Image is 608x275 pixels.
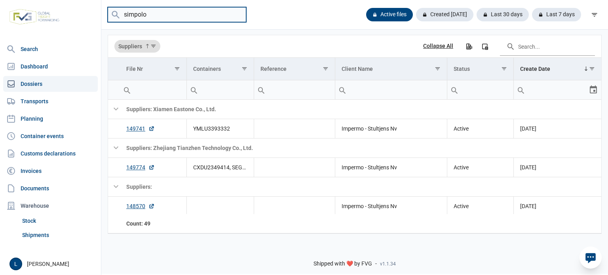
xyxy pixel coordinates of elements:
[514,80,528,99] div: Search box
[589,80,598,99] div: Select
[335,80,447,99] input: Filter cell
[514,80,601,100] td: Filter cell
[514,58,601,80] td: Column Create Date
[120,80,186,99] input: Filter cell
[447,157,514,177] td: Active
[454,66,470,72] div: Status
[335,157,447,177] td: Impermo - Stultjens Nv
[447,80,462,99] div: Search box
[462,39,476,53] div: Export all data to Excel
[126,66,143,72] div: File Nr
[108,138,120,157] td: Collapse
[186,80,254,100] td: Filter cell
[254,80,335,100] td: Filter cell
[260,66,287,72] div: Reference
[423,43,453,50] div: Collapse All
[126,125,155,133] a: 149741
[380,261,396,267] span: v1.1.34
[335,119,447,138] td: Impermo - Stultjens Nv
[375,260,377,267] span: -
[193,66,221,72] div: Containers
[587,8,602,22] div: filter
[532,8,581,21] div: Last 7 days
[447,80,514,100] td: Filter cell
[3,59,98,74] a: Dashboard
[114,40,160,53] div: Suppliers
[3,128,98,144] a: Container events
[187,80,201,99] div: Search box
[520,125,536,132] span: [DATE]
[186,157,254,177] td: CXDU2349414, SEGU1367849
[174,66,180,72] span: Show filter options for column 'File Nr'
[3,111,98,127] a: Planning
[342,66,373,72] div: Client Name
[520,164,536,171] span: [DATE]
[520,203,536,209] span: [DATE]
[335,80,350,99] div: Search box
[108,35,601,233] div: Data grid with 78 rows and 7 columns
[187,80,254,99] input: Filter cell
[126,220,180,228] div: File Nr Count: 49
[435,66,441,72] span: Show filter options for column 'Client Name'
[335,196,447,216] td: Impermo - Stultjens Nv
[3,41,98,57] a: Search
[114,35,595,57] div: Data grid toolbar
[3,163,98,179] a: Invoices
[447,196,514,216] td: Active
[3,180,98,196] a: Documents
[9,258,22,270] button: L
[589,66,595,72] span: Show filter options for column 'Create Date'
[500,37,595,56] input: Search in the data grid
[254,80,268,99] div: Search box
[3,93,98,109] a: Transports
[3,146,98,161] a: Customs declarations
[335,80,447,100] td: Filter cell
[19,214,98,228] a: Stock
[3,76,98,92] a: Dossiers
[108,7,246,23] input: Search dossiers
[366,8,413,21] div: Active files
[447,58,514,80] td: Column Status
[478,39,492,53] div: Column Chooser
[186,58,254,80] td: Column Containers
[9,258,96,270] div: [PERSON_NAME]
[241,66,247,72] span: Show filter options for column 'Containers'
[501,66,507,72] span: Show filter options for column 'Status'
[120,80,134,99] div: Search box
[313,260,372,267] span: Shipped with ❤️ by FVG
[447,80,513,99] input: Filter cell
[254,58,335,80] td: Column Reference
[514,80,589,99] input: Filter cell
[120,80,186,100] td: Filter cell
[335,58,447,80] td: Column Client Name
[323,66,329,72] span: Show filter options for column 'Reference'
[416,8,473,21] div: Created [DATE]
[186,119,254,138] td: YMLU3393332
[6,6,63,28] img: FVG - Global freight forwarding
[19,228,98,242] a: Shipments
[120,177,601,196] td: Suppliers:
[150,43,156,49] span: Show filter options for column 'Suppliers'
[447,119,514,138] td: Active
[108,177,120,196] td: Collapse
[120,58,186,80] td: Column File Nr
[126,202,155,210] a: 148570
[126,163,155,171] a: 149774
[477,8,529,21] div: Last 30 days
[120,99,601,119] td: Suppliers: Xiamen Eastone Co., Ltd.
[254,80,335,99] input: Filter cell
[108,99,120,119] td: Collapse
[3,198,98,214] div: Warehouse
[520,66,550,72] div: Create Date
[120,138,601,157] td: Suppliers: Zhejiang Tianzhen Technology Co., Ltd.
